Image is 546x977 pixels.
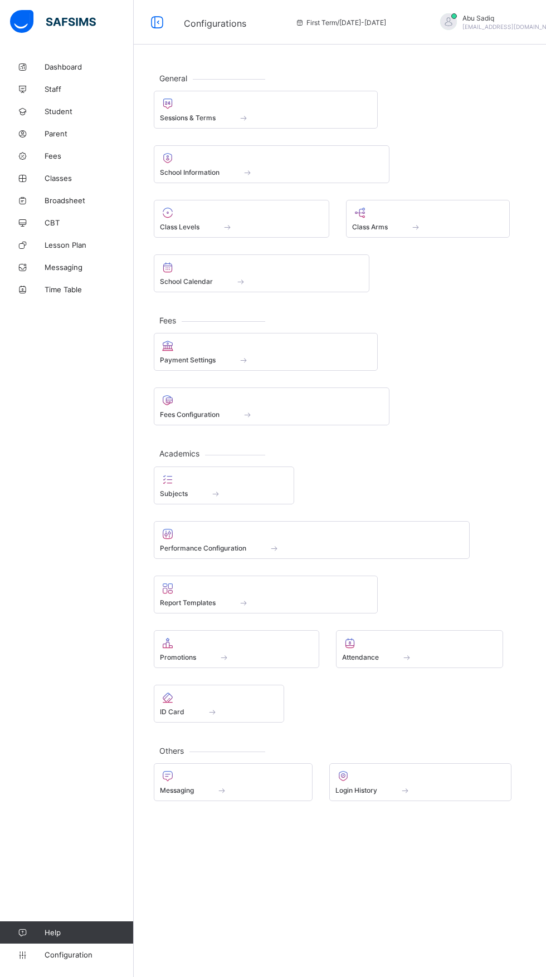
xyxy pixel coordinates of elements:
span: School Information [160,168,220,176]
span: Dashboard [45,62,134,71]
span: Parent [45,129,134,138]
span: Fees Configuration [160,410,220,419]
span: Time Table [45,285,134,294]
span: Academics [154,449,205,458]
span: Class Arms [352,223,388,231]
div: Attendance [336,630,503,668]
div: Fees Configuration [154,387,389,425]
span: Others [154,746,189,755]
div: Login History [329,763,511,801]
span: Subjects [160,489,188,498]
span: Classes [45,174,134,183]
div: Report Templates [154,576,378,613]
span: Performance Configuration [160,544,246,552]
span: Configuration [45,950,133,959]
span: Messaging [45,263,134,272]
span: Fees [154,316,182,325]
div: Class Arms [346,200,510,238]
div: Class Levels [154,200,329,238]
span: CBT [45,218,134,227]
span: ID Card [160,708,184,716]
span: Staff [45,85,134,94]
span: General [154,73,193,83]
div: Performance Configuration [154,521,470,559]
span: Payment Settings [160,356,216,364]
span: Configurations [184,18,246,29]
div: ID Card [154,685,284,723]
span: Sessions & Terms [160,114,216,122]
span: Promotions [160,653,196,661]
span: School Calendar [160,277,213,286]
span: Fees [45,151,134,160]
span: Lesson Plan [45,240,134,249]
div: School Information [154,145,389,183]
span: Login History [335,786,377,794]
span: Attendance [342,653,379,661]
span: session/term information [295,18,386,27]
div: Payment Settings [154,333,378,371]
span: Class Levels [160,223,199,231]
span: Messaging [160,786,194,794]
span: Broadsheet [45,196,134,205]
div: Sessions & Terms [154,91,378,129]
div: Promotions [154,630,319,668]
span: Help [45,928,133,937]
span: Student [45,107,134,116]
span: Report Templates [160,598,216,607]
div: Messaging [154,763,313,801]
div: Subjects [154,467,294,504]
img: safsims [10,10,96,33]
div: School Calendar [154,254,369,292]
